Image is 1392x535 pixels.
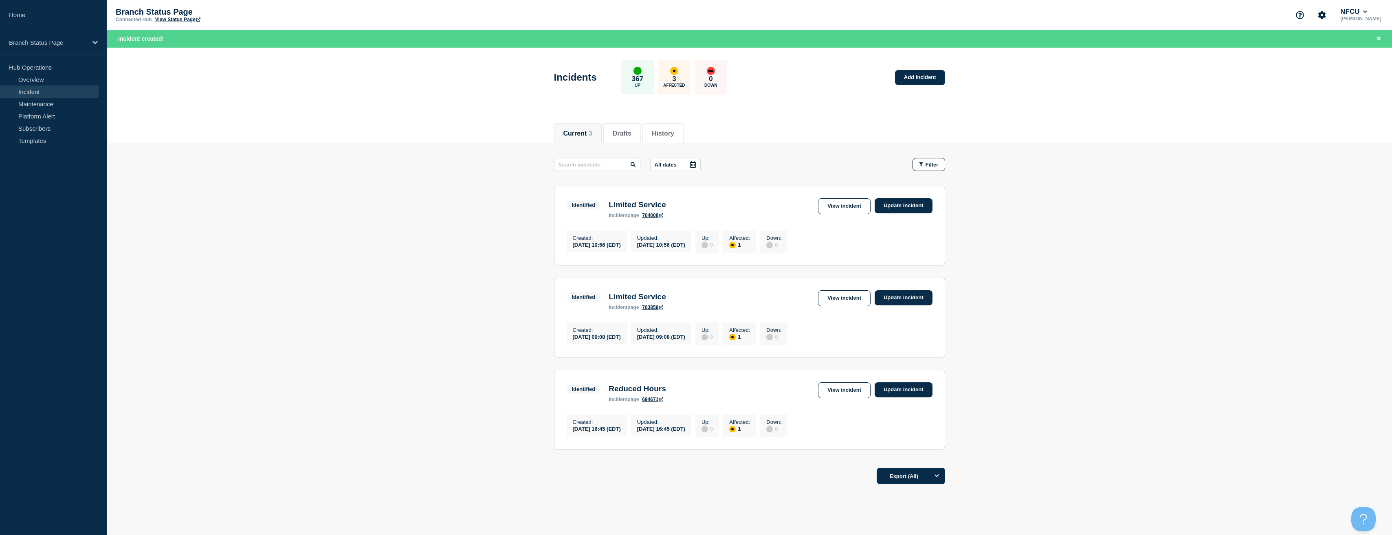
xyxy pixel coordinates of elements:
[766,334,773,340] div: disabled
[701,241,713,248] div: 0
[766,419,781,425] p: Down :
[635,83,640,88] p: Up
[609,305,639,310] p: page
[642,305,663,310] a: 703859
[729,241,750,248] div: 1
[729,334,736,340] div: affected
[589,130,592,137] span: 3
[1374,34,1384,44] button: Close banner
[1339,16,1383,22] p: [PERSON_NAME]
[633,67,642,75] div: up
[670,67,678,75] div: affected
[609,397,627,402] span: incident
[1313,7,1330,24] button: Account settings
[155,17,200,22] a: View Status Page
[818,198,871,214] a: View incident
[875,290,932,305] a: Update incident
[118,35,164,42] span: Incident created!
[766,242,773,248] div: disabled
[573,419,621,425] p: Created :
[875,382,932,397] a: Update incident
[632,75,643,83] p: 367
[672,75,676,83] p: 3
[642,213,663,218] a: 704008
[663,83,685,88] p: Affected
[116,7,279,17] p: Branch Status Page
[704,83,717,88] p: Down
[116,17,152,22] p: Connected Hub
[1291,7,1308,24] button: Support
[613,130,631,137] button: Drafts
[701,327,713,333] p: Up :
[926,162,939,168] span: Filter
[701,419,713,425] p: Up :
[701,334,708,340] div: disabled
[766,333,781,340] div: 0
[573,425,621,432] div: [DATE] 16:45 (EDT)
[609,213,639,218] p: page
[766,241,781,248] div: 0
[729,242,736,248] div: affected
[573,327,621,333] p: Created :
[701,425,713,432] div: 0
[766,425,781,432] div: 0
[895,70,945,85] a: Add incident
[729,327,750,333] p: Affected :
[609,213,627,218] span: incident
[609,292,666,301] h3: Limited Service
[9,39,87,46] p: Branch Status Page
[701,242,708,248] div: disabled
[729,419,750,425] p: Affected :
[875,198,932,213] a: Update incident
[707,67,715,75] div: down
[877,468,945,484] button: Export (All)
[1351,507,1376,531] iframe: Help Scout Beacon - Open
[701,333,713,340] div: 0
[573,241,621,248] div: [DATE] 10:56 (EDT)
[766,426,773,432] div: disabled
[818,290,871,306] a: View incident
[729,333,750,340] div: 1
[766,235,781,241] p: Down :
[637,333,685,340] div: [DATE] 09:08 (EDT)
[701,426,708,432] div: disabled
[554,158,640,171] input: Search incidents
[637,419,685,425] p: Updated :
[642,397,663,402] a: 694671
[637,327,685,333] p: Updated :
[729,235,750,241] p: Affected :
[563,130,592,137] button: Current 3
[637,425,685,432] div: [DATE] 16:45 (EDT)
[729,425,750,432] div: 1
[929,468,945,484] button: Options
[609,397,639,402] p: page
[766,327,781,333] p: Down :
[652,130,674,137] button: History
[609,384,666,393] h3: Reduced Hours
[609,305,627,310] span: incident
[1339,8,1369,16] button: NFCU
[650,158,701,171] button: All dates
[709,75,712,83] p: 0
[554,72,597,83] h1: Incidents
[637,235,685,241] p: Updated :
[701,235,713,241] p: Up :
[637,241,685,248] div: [DATE] 10:56 (EDT)
[573,235,621,241] p: Created :
[729,426,736,432] div: affected
[567,384,601,394] span: Identified
[567,200,601,210] span: Identified
[609,200,666,209] h3: Limited Service
[913,158,945,171] button: Filter
[818,382,871,398] a: View incident
[573,333,621,340] div: [DATE] 09:08 (EDT)
[655,162,677,168] p: All dates
[567,292,601,302] span: Identified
